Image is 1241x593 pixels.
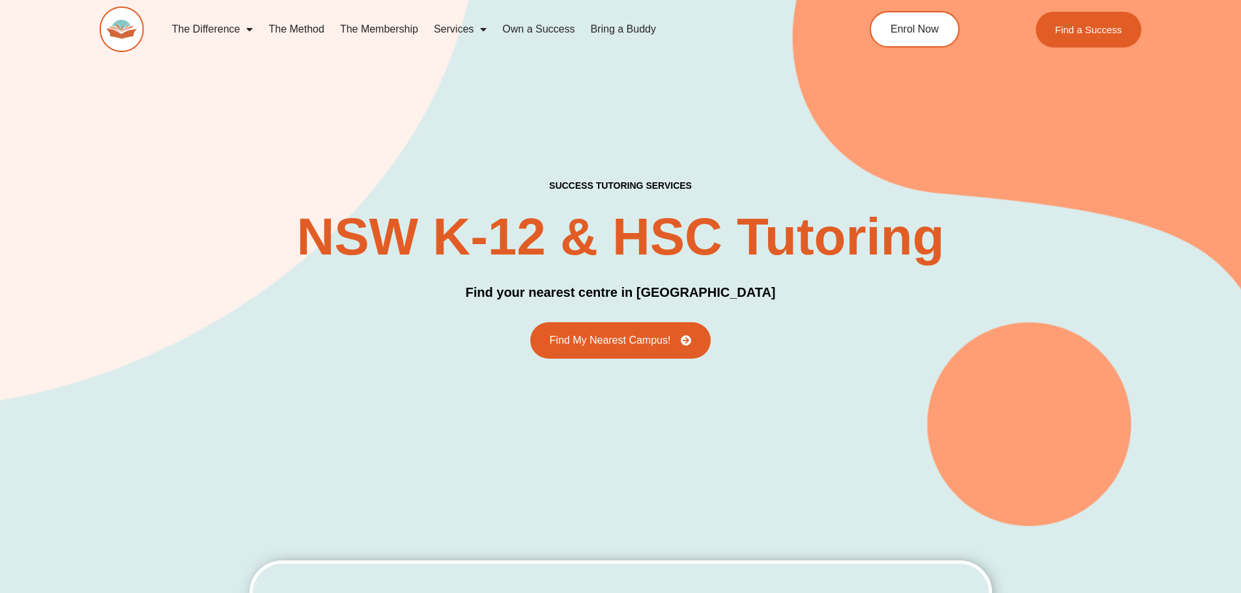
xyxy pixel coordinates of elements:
h4: success tutoring Services [549,180,692,191]
h2: NSW K-12 & HSC Tutoring [296,211,944,263]
span: Find My Nearest Campus! [550,335,671,346]
nav: Menu [164,14,810,44]
a: Enrol Now [870,11,960,48]
span: Find a Success [1055,25,1122,34]
a: Own a Success [494,14,582,44]
a: Find My Nearest Campus! [530,322,711,359]
h3: Find your nearest centre in [GEOGRAPHIC_DATA] [466,283,776,303]
a: The Difference [164,14,261,44]
a: The Method [261,14,332,44]
span: Enrol Now [891,24,939,34]
a: Bring a Buddy [582,14,664,44]
a: The Membership [332,14,426,44]
a: Services [426,14,494,44]
a: Find a Success [1036,12,1142,48]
